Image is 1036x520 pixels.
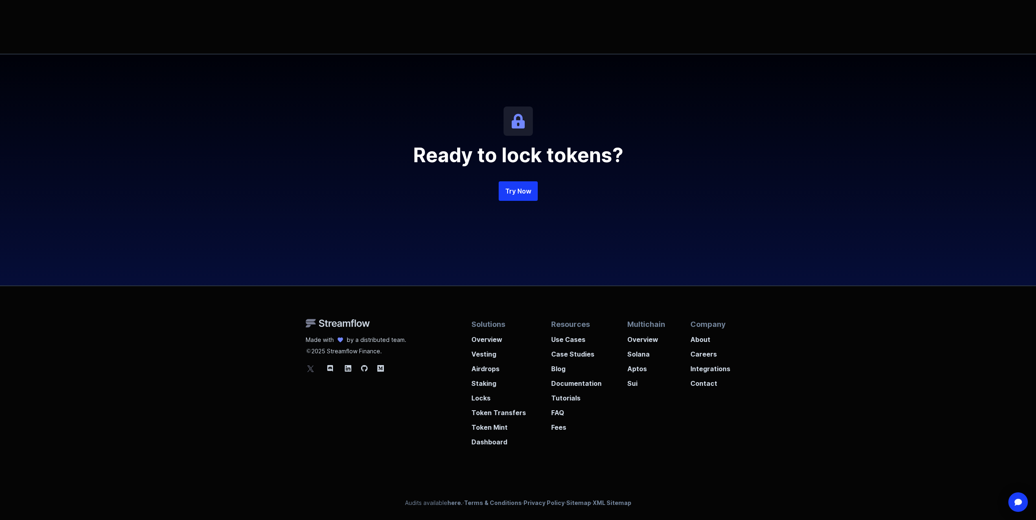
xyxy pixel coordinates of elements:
a: Overview [471,330,526,344]
a: Solana [627,344,665,359]
a: Documentation [551,374,602,388]
a: Contact [690,374,730,388]
p: Company [690,319,730,330]
a: Use Cases [551,330,602,344]
div: Open Intercom Messenger [1008,492,1028,512]
a: Privacy Policy [523,499,565,506]
a: About [690,330,730,344]
p: Resources [551,319,602,330]
a: FAQ [551,403,602,418]
a: Aptos [627,359,665,374]
h2: Ready to lock tokens? [323,146,714,165]
p: Multichain [627,319,665,330]
a: Vesting [471,344,526,359]
a: Token Mint [471,418,526,432]
a: Careers [690,344,730,359]
a: Token Transfers [471,403,526,418]
a: Sui [627,374,665,388]
a: Staking [471,374,526,388]
a: Airdrops [471,359,526,374]
p: Solutions [471,319,526,330]
a: Integrations [690,359,730,374]
p: by a distributed team. [347,336,406,344]
a: Fees [551,418,602,432]
img: Streamflow Logo [306,319,370,328]
a: XML Sitemap [593,499,631,506]
a: Terms & Conditions [464,499,522,506]
a: here. [447,499,462,506]
p: Made with [306,336,334,344]
a: Case Studies [551,344,602,359]
a: Blog [551,359,602,374]
p: Audits available · · · · [405,499,631,507]
p: 2025 Streamflow Finance. [306,344,406,355]
a: Tutorials [551,388,602,403]
img: icon [504,107,533,136]
a: Locks [471,388,526,403]
a: Dashboard [471,432,526,447]
a: Sitemap [566,499,591,506]
a: Overview [627,330,665,344]
a: Try Now [499,181,538,201]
